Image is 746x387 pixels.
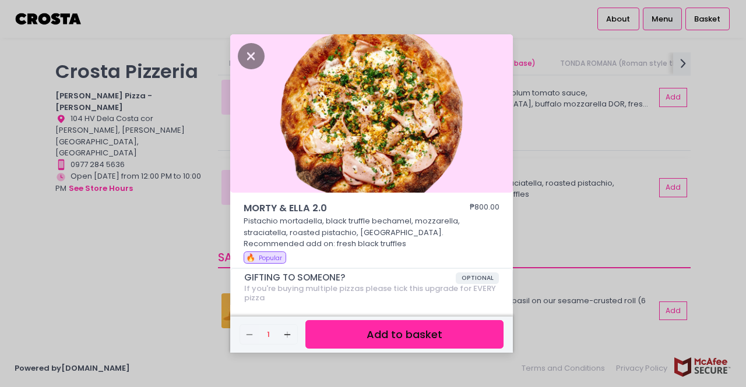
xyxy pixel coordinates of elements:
[470,201,499,215] div: ₱800.00
[238,49,265,61] button: Close
[244,272,456,283] span: GIFTING TO SOMEONE?
[456,272,499,284] span: OPTIONAL
[244,215,500,250] p: Pistachio mortadella, black truffle bechamel, mozzarella, straciatella, roasted pistachio, [GEOGR...
[246,252,255,263] span: 🔥
[244,284,499,302] div: If you're buying multiple pizzas please tick this upgrade for EVERY pizza
[305,320,504,349] button: Add to basket
[259,254,282,262] span: Popular
[244,201,436,215] span: MORTY & ELLA 2.0
[230,34,513,193] img: MORTY & ELLA 2.0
